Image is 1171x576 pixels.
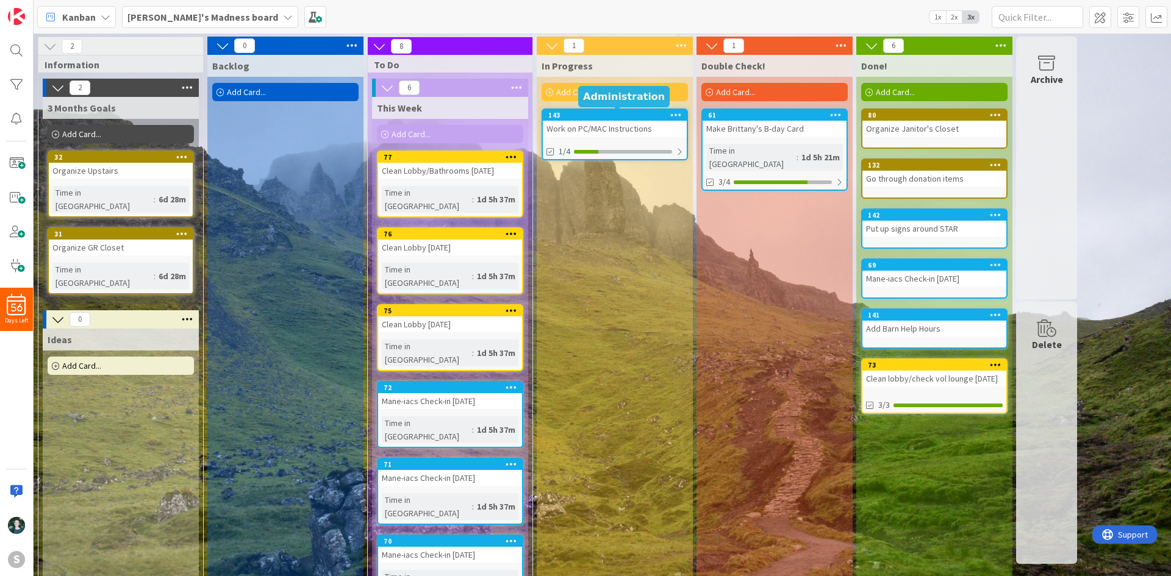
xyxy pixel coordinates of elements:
[474,500,518,513] div: 1d 5h 37m
[706,144,797,171] div: Time in [GEOGRAPHIC_DATA]
[474,423,518,436] div: 1d 5h 37m
[378,547,522,563] div: Mane-iacs Check-in [DATE]
[862,160,1006,187] div: 132Go through donation items
[862,260,1006,271] div: 69
[62,129,101,140] span: Add Card...
[49,163,193,179] div: Organize Upstairs
[384,460,522,469] div: 71
[862,271,1006,286] div: Mane-iacs Check-in [DATE]
[392,129,431,140] span: Add Card...
[798,151,843,164] div: 1d 5h 21m
[862,110,1006,137] div: 80Organize Janitor's Closet
[878,399,890,411] span: 3/3
[62,360,101,371] span: Add Card...
[8,517,25,534] img: KM
[876,87,915,98] span: Add Card...
[1031,72,1063,87] div: Archive
[154,269,156,283] span: :
[868,111,1006,119] div: 80
[384,537,522,546] div: 70
[556,87,595,98] span: Add Card...
[703,110,847,137] div: 61Make Brittany's B-day Card
[862,360,1006,371] div: 73
[382,263,472,290] div: Time in [GEOGRAPHIC_DATA]
[862,321,1006,336] div: Add Barn Help Hours
[49,152,193,163] div: 32
[542,60,593,72] span: In Progress
[797,151,798,164] span: :
[472,193,474,206] span: :
[391,39,412,54] span: 8
[384,153,522,162] div: 77
[472,346,474,360] span: :
[862,260,1006,286] div: 69Mane-iacs Check-in [DATE]
[70,80,90,95] span: 2
[49,240,193,255] div: Organize GR Closet
[543,110,687,137] div: 143Work on PC/MAC Instructions
[723,38,744,53] span: 1
[378,382,522,409] div: 72Mane-iacs Check-in [DATE]
[48,102,116,114] span: 3 Months Goals
[992,6,1083,28] input: Quick Filter...
[382,416,472,443] div: Time in [GEOGRAPHIC_DATA]
[377,102,422,114] span: This Week
[701,60,765,72] span: Double Check!
[868,211,1006,219] div: 142
[564,38,584,53] span: 1
[472,423,474,436] span: :
[559,145,570,158] span: 1/4
[862,160,1006,171] div: 132
[378,305,522,316] div: 75
[49,152,193,179] div: 32Organize Upstairs
[862,210,1006,221] div: 142
[70,312,90,327] span: 0
[868,261,1006,269] div: 69
[54,230,193,238] div: 31
[378,470,522,486] div: Mane-iacs Check-in [DATE]
[384,307,522,315] div: 75
[127,11,278,23] b: [PERSON_NAME]'s Madness board
[703,121,847,137] div: Make Brittany's B-day Card
[862,360,1006,386] div: 73Clean lobby/check vol lounge [DATE]
[378,316,522,332] div: Clean Lobby [DATE]
[227,87,266,98] span: Add Card...
[378,305,522,332] div: 75Clean Lobby [DATE]
[378,229,522,240] div: 76
[543,121,687,137] div: Work on PC/MAC Instructions
[708,111,847,119] div: 61
[52,263,154,290] div: Time in [GEOGRAPHIC_DATA]
[378,152,522,179] div: 77Clean Lobby/Bathrooms [DATE]
[1032,337,1062,352] div: Delete
[862,310,1006,336] div: 141Add Barn Help Hours
[234,38,255,53] span: 0
[883,38,904,53] span: 6
[156,269,189,283] div: 6d 28m
[378,536,522,563] div: 70Mane-iacs Check-in [DATE]
[382,186,472,213] div: Time in [GEOGRAPHIC_DATA]
[378,163,522,179] div: Clean Lobby/Bathrooms [DATE]
[716,87,755,98] span: Add Card...
[11,304,23,312] span: 56
[154,193,156,206] span: :
[384,383,522,392] div: 72
[378,240,522,255] div: Clean Lobby [DATE]
[156,193,189,206] div: 6d 28m
[49,229,193,255] div: 31Organize GR Closet
[45,59,188,71] span: Information
[474,269,518,283] div: 1d 5h 37m
[378,393,522,409] div: Mane-iacs Check-in [DATE]
[8,551,25,568] div: S
[378,152,522,163] div: 77
[48,333,72,346] span: Ideas
[862,171,1006,187] div: Go through donation items
[472,269,474,283] span: :
[862,210,1006,236] div: 142Put up signs around STAR
[868,311,1006,319] div: 141
[54,153,193,162] div: 32
[862,310,1006,321] div: 141
[862,371,1006,386] div: Clean lobby/check vol lounge [DATE]
[946,11,962,23] span: 2x
[382,340,472,366] div: Time in [GEOGRAPHIC_DATA]
[474,193,518,206] div: 1d 5h 37m
[382,493,472,520] div: Time in [GEOGRAPHIC_DATA]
